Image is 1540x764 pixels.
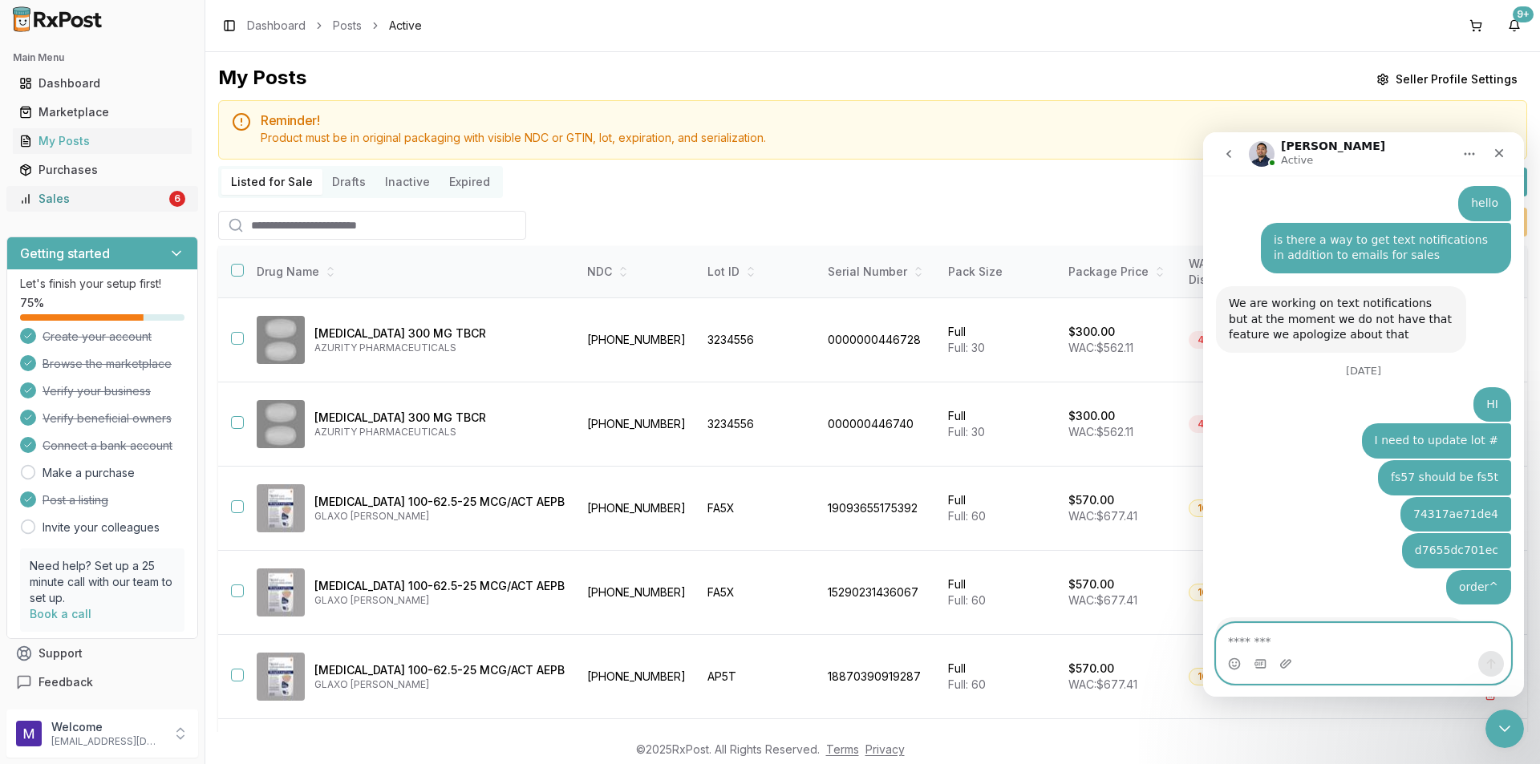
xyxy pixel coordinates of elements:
[25,525,38,538] button: Emoji picker
[1068,677,1137,691] span: WAC: $677.41
[1513,6,1534,22] div: 9+
[30,607,91,620] a: Book a call
[19,133,185,149] div: My Posts
[314,678,565,691] p: GLAXO [PERSON_NAME]
[19,162,185,178] div: Purchases
[948,341,985,354] span: Full: 30
[587,264,688,280] div: NDC
[43,519,160,536] a: Invite your colleagues
[19,75,185,91] div: Dashboard
[6,639,198,668] button: Support
[14,491,307,519] textarea: Message…
[51,719,163,735] p: Welcome
[6,157,198,183] button: Purchases
[13,485,263,536] div: on it sorry a little busy with another order but fixing right now
[257,484,305,532] img: Trelegy Ellipta 100-62.5-25 MCG/ACT AEPB
[51,735,163,748] p: [EMAIL_ADDRESS][DOMAIN_NAME]
[6,668,198,697] button: Feedback
[698,382,818,467] td: 3234556
[577,467,698,551] td: [PHONE_NUMBER]
[1068,492,1114,508] p: $570.00
[938,635,1059,719] td: Full
[314,342,565,354] p: AZURITY PHARMACEUTICALS
[221,169,322,195] button: Listed for Sale
[1068,661,1114,677] p: $570.00
[818,382,938,467] td: 000000446740
[218,65,306,94] div: My Posts
[51,525,63,538] button: Gif picker
[257,653,305,701] img: Trelegy Ellipta 100-62.5-25 MCG/ACT AEPB
[948,677,986,691] span: Full: 60
[818,298,938,382] td: 0000000446728
[247,18,422,34] nav: breadcrumb
[169,191,185,207] div: 6
[43,329,152,345] span: Create your account
[818,467,938,551] td: 19093655175392
[826,742,859,756] a: Terms
[19,104,185,120] div: Marketplace
[43,465,135,481] a: Make a purchase
[938,382,1059,467] td: Full
[13,51,192,64] h2: Main Menu
[1068,509,1137,523] span: WAC: $677.41
[389,18,422,34] span: Active
[1068,264,1169,280] div: Package Price
[938,298,1059,382] td: Full
[76,525,89,538] button: Upload attachment
[577,635,698,719] td: [PHONE_NUMBER]
[698,298,818,382] td: 3234556
[19,191,166,207] div: Sales
[20,276,184,292] p: Let's finish your setup first!
[938,467,1059,551] td: Full
[577,298,698,382] td: [PHONE_NUMBER]
[43,438,172,454] span: Connect a bank account
[1068,408,1115,424] p: $300.00
[1189,668,1248,685] div: 16% OFF
[20,244,110,263] h3: Getting started
[818,635,938,719] td: 18870390919287
[13,69,192,98] a: Dashboard
[314,426,565,439] p: AZURITY PHARMACEUTICALS
[938,551,1059,635] td: Full
[6,71,198,96] button: Dashboard
[20,295,44,311] span: 75 %
[314,494,565,510] p: [MEDICAL_DATA] 100-62.5-25 MCG/ACT AEPB
[13,98,192,127] a: Marketplace
[261,114,1514,127] h5: Reminder!
[1189,415,1250,433] div: 47% OFF
[1189,256,1254,288] div: WAC Discount
[1068,341,1133,354] span: WAC: $562.11
[1068,593,1137,607] span: WAC: $677.41
[375,169,440,195] button: Inactive
[261,130,1514,146] div: Product must be in original packaging with visible NDC or GTIN, lot, expiration, and serialization.
[314,578,565,594] p: [MEDICAL_DATA] 100-62.5-25 MCG/ACT AEPB
[30,558,175,606] p: Need help? Set up a 25 minute call with our team to set up.
[257,568,305,616] img: Trelegy Ellipta 100-62.5-25 MCG/ACT AEPB
[43,383,151,399] span: Verify your business
[6,99,198,125] button: Marketplace
[13,184,192,213] a: Sales6
[1189,331,1250,349] div: 47% OFF
[6,186,198,212] button: Sales6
